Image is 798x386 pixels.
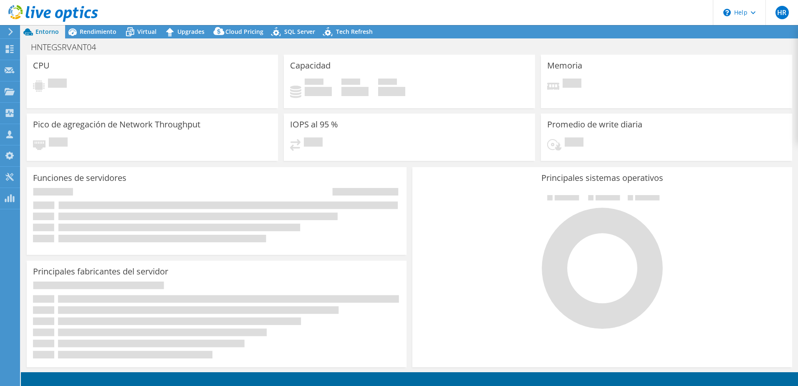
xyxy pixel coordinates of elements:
h3: Principales sistemas operativos [419,173,786,183]
h3: Funciones de servidores [33,173,126,183]
span: Pendiente [49,137,68,149]
span: Used [305,79,323,87]
h4: 0 GiB [341,87,369,96]
span: Pendiente [304,137,323,149]
h3: Memoria [547,61,582,70]
span: Virtual [137,28,157,36]
h1: HNTEGSRVANT04 [27,43,109,52]
span: Upgrades [177,28,205,36]
span: SQL Server [284,28,315,36]
span: Cloud Pricing [225,28,263,36]
span: HR [775,6,789,19]
span: Total [378,79,397,87]
h3: Capacidad [290,61,331,70]
span: Libre [341,79,360,87]
h3: CPU [33,61,50,70]
span: Entorno [35,28,59,36]
h3: Principales fabricantes del servidor [33,267,168,276]
span: Pendiente [565,137,583,149]
h4: 0 GiB [305,87,332,96]
h3: IOPS al 95 % [290,120,338,129]
span: Tech Refresh [336,28,373,36]
span: Pendiente [563,79,581,90]
h3: Pico de agregación de Network Throughput [33,120,200,129]
svg: \n [723,9,731,16]
h4: 0 GiB [378,87,405,96]
span: Rendimiento [80,28,116,36]
h3: Promedio de write diaria [547,120,642,129]
span: Pendiente [48,79,67,90]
